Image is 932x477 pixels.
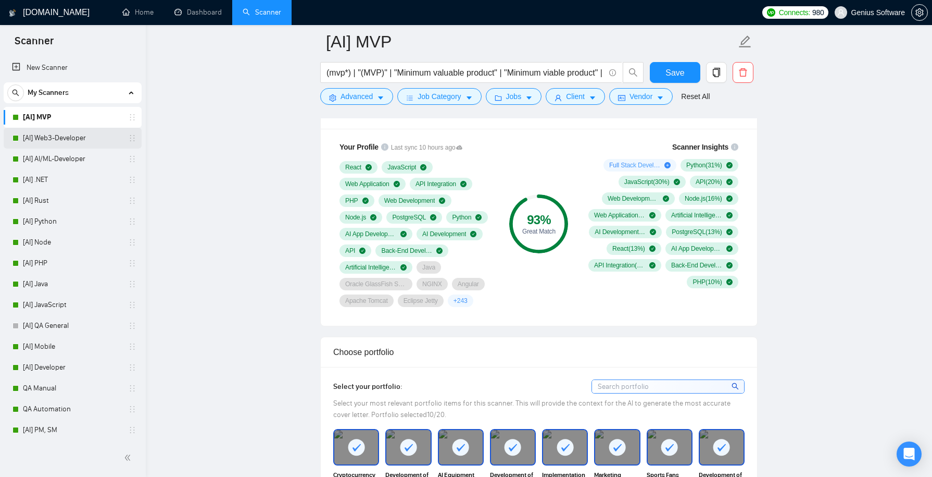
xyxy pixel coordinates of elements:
[731,143,738,151] span: info-circle
[608,194,659,203] span: Web Development ( 20 %)
[23,378,122,399] a: QA Manual
[128,343,136,351] span: holder
[128,238,136,247] span: holder
[128,426,136,434] span: holder
[672,143,728,151] span: Scanner Insights
[377,94,384,102] span: caret-down
[7,84,24,101] button: search
[665,66,684,79] span: Save
[23,420,122,441] a: [AI] PM, SM
[400,264,407,271] span: check-circle
[422,280,442,288] span: NGINX
[460,181,467,187] span: check-circle
[738,35,752,48] span: edit
[595,228,646,236] span: AI Development ( 13 %)
[649,212,656,218] span: check-circle
[392,213,426,222] span: PostgreSQL
[345,163,361,172] span: React
[341,91,373,102] span: Advanced
[612,244,645,253] span: React ( 13 %)
[430,214,436,221] span: check-circle
[174,8,222,17] a: dashboardDashboard
[404,297,438,305] span: Eclipse Jetty
[671,244,722,253] span: AI App Development ( 11 %)
[779,7,810,18] span: Connects:
[726,212,733,218] span: check-circle
[128,405,136,413] span: holder
[23,190,122,211] a: [AI] Rust
[706,62,727,83] button: copy
[326,66,604,79] input: Search Freelance Jobs...
[23,315,122,336] a: [AI] QA General
[381,247,432,255] span: Back-End Development
[128,113,136,121] span: holder
[732,381,740,392] span: search
[370,214,376,221] span: check-circle
[320,88,393,105] button: settingAdvancedcaret-down
[415,180,456,188] span: API Integration
[128,134,136,142] span: holder
[592,380,744,393] input: Search portfolio
[465,94,473,102] span: caret-down
[733,62,753,83] button: delete
[609,88,673,105] button: idcardVendorcaret-down
[726,195,733,202] span: check-circle
[326,29,736,55] input: Scanner name...
[394,181,400,187] span: check-circle
[128,363,136,372] span: holder
[525,94,533,102] span: caret-down
[475,214,482,221] span: check-circle
[128,176,136,184] span: holder
[912,8,927,17] span: setting
[671,211,722,219] span: Artificial Intelligence ( 14 %)
[623,68,643,77] span: search
[589,94,596,102] span: caret-down
[124,452,134,463] span: double-left
[629,91,652,102] span: Vendor
[8,89,23,96] span: search
[897,442,922,467] div: Open Intercom Messenger
[6,33,62,55] span: Scanner
[707,68,726,77] span: copy
[345,280,407,288] span: Oracle GlassFish Server
[387,163,416,172] span: JavaScript
[345,230,396,238] span: AI App Development
[681,91,710,102] a: Reset All
[23,128,122,149] a: [AI] Web3-Developer
[509,214,568,226] div: 93 %
[339,143,379,151] span: Your Profile
[23,399,122,420] a: QA Automation
[128,259,136,267] span: holder
[837,9,845,16] span: user
[397,88,481,105] button: barsJob Categorycaret-down
[649,262,656,268] span: check-circle
[726,162,733,168] span: check-circle
[333,399,731,419] span: Select your most relevant portfolio items for this scanner. This will provide the context for the...
[23,149,122,169] a: [AI] AI/ML-Developer
[672,228,722,236] span: PostgreSQL ( 13 %)
[692,278,722,286] span: PHP ( 10 %)
[345,180,389,188] span: Web Application
[4,57,142,78] li: New Scanner
[452,213,471,222] span: Python
[23,169,122,190] a: [AI] .NET
[400,231,407,237] span: check-circle
[649,246,656,252] span: check-circle
[418,91,461,102] span: Job Category
[609,69,616,76] span: info-circle
[509,228,568,235] div: Great Match
[128,301,136,309] span: holder
[686,161,722,169] span: Python ( 31 %)
[566,91,585,102] span: Client
[664,162,671,168] span: plus-circle
[674,179,680,185] span: check-circle
[345,263,396,272] span: Artificial Intelligence
[128,197,136,205] span: holder
[23,232,122,253] a: [AI] Node
[23,295,122,315] a: [AI] JavaScript
[362,198,369,204] span: check-circle
[555,94,562,102] span: user
[726,229,733,235] span: check-circle
[128,322,136,330] span: holder
[128,155,136,163] span: holder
